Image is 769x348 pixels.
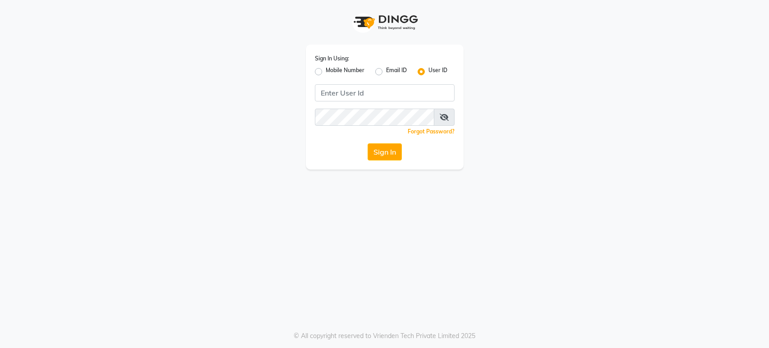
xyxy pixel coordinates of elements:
a: Forgot Password? [408,128,455,135]
label: Email ID [386,66,407,77]
label: User ID [428,66,447,77]
input: Username [315,84,455,101]
label: Mobile Number [326,66,364,77]
input: Username [315,109,434,126]
label: Sign In Using: [315,55,349,63]
button: Sign In [368,143,402,160]
img: logo1.svg [349,9,421,36]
